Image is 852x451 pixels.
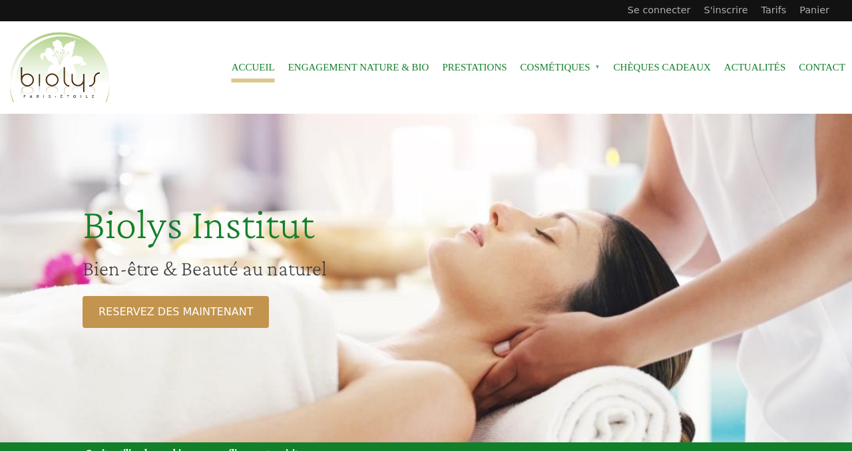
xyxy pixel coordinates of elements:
[83,296,269,328] a: RESERVEZ DES MAINTENANT
[724,53,786,82] a: Actualités
[232,53,275,82] a: Accueil
[521,53,600,82] span: Cosmétiques
[83,200,314,247] span: Biolys Institut
[442,53,507,82] a: Prestations
[288,53,429,82] a: Engagement Nature & Bio
[595,65,600,70] span: »
[614,53,711,82] a: Chèques cadeaux
[799,53,845,82] a: Contact
[83,255,527,281] h2: Bien-être & Beauté au naturel
[7,30,113,106] img: Accueil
